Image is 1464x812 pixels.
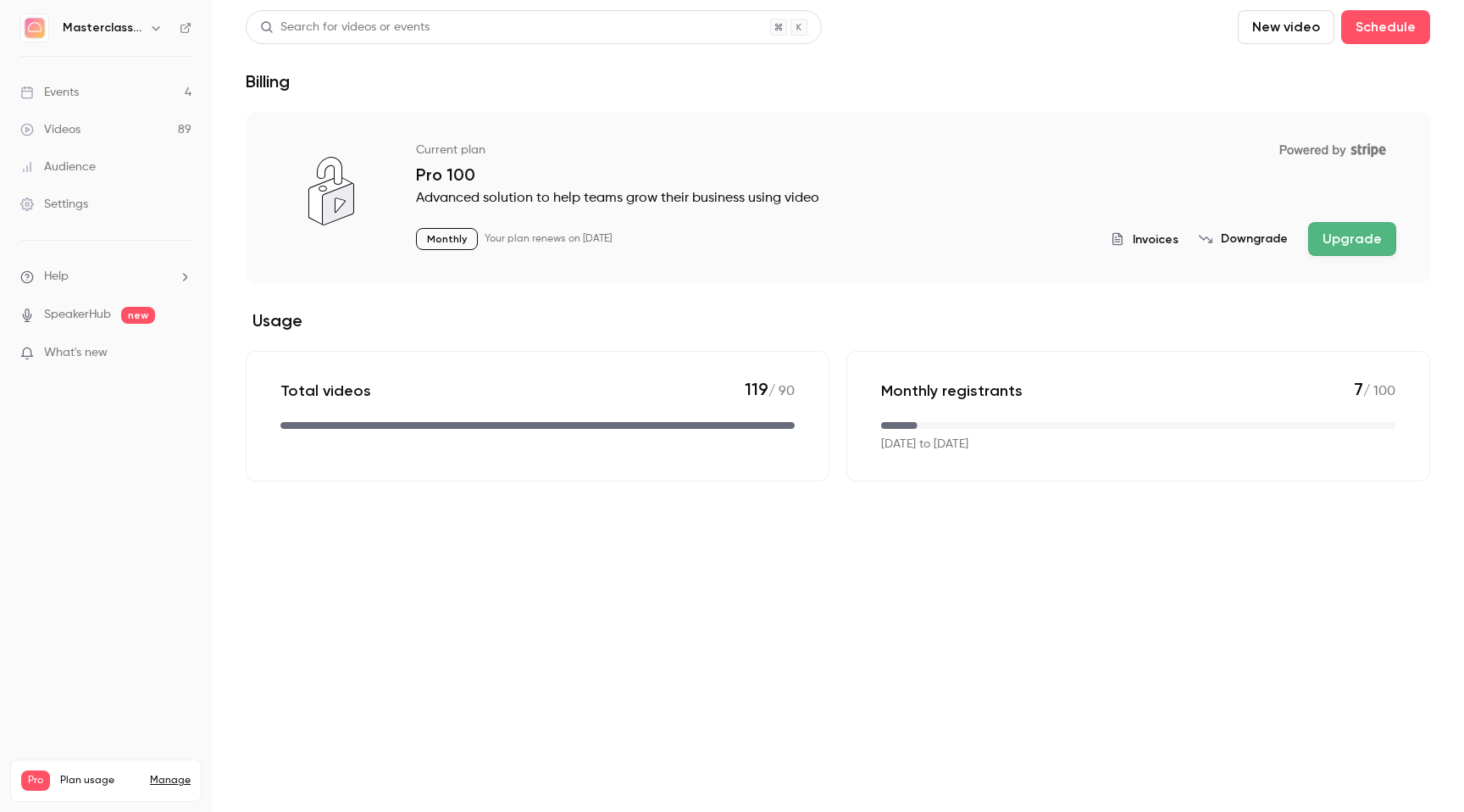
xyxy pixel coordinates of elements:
span: What's new [44,344,108,362]
h1: Billing [246,71,290,92]
button: New video [1238,10,1334,44]
img: Masterclass Channel [21,14,48,42]
span: Pro [21,770,50,791]
p: Pro 100 [416,164,1396,185]
div: Settings [20,196,88,213]
p: / 90 [745,379,795,402]
span: Help [44,268,69,286]
p: / 100 [1354,379,1395,402]
p: Total videos [280,381,371,401]
span: new [121,307,155,324]
p: [DATE] to [DATE] [881,436,968,453]
p: Advanced solution to help teams grow their business using video [416,188,1396,209]
span: 119 [745,379,768,399]
button: Invoices [1111,231,1178,248]
li: help-dropdown-opener [20,268,191,286]
h2: Usage [246,310,1430,331]
section: billing [246,112,1430,481]
button: Upgrade [1308,222,1396,256]
p: Monthly registrants [881,381,1023,401]
a: SpeakerHub [44,306,111,324]
p: Monthly [416,228,478,250]
h6: Masterclass Channel [63,19,142,36]
a: Manage [150,774,191,787]
p: Current plan [416,142,485,159]
div: Events [20,84,79,101]
div: Search for videos or events [260,19,430,36]
span: Plan usage [60,774,140,787]
span: Invoices [1133,231,1178,248]
p: Your plan renews on [DATE] [485,232,612,246]
div: Audience [20,159,96,175]
button: Schedule [1341,10,1430,44]
span: 7 [1354,379,1363,399]
div: Videos [20,121,80,138]
button: Downgrade [1199,231,1288,247]
iframe: Noticeable Trigger [171,346,191,361]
